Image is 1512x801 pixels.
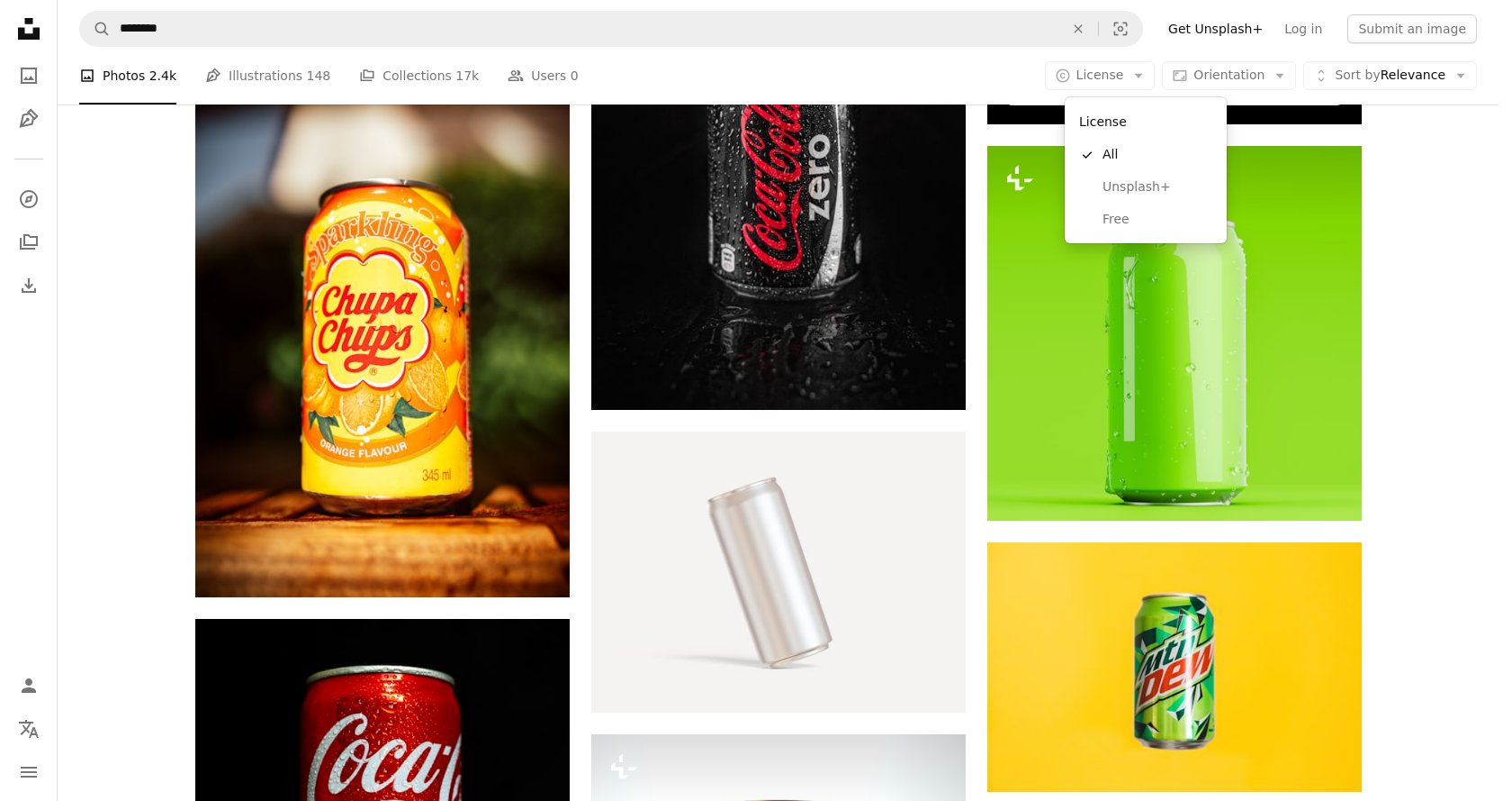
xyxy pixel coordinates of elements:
button: License [1045,61,1156,90]
span: License [1076,68,1124,82]
span: Unsplash+ [1102,178,1212,196]
div: License [1072,105,1219,139]
span: Free [1102,211,1212,229]
span: All [1102,146,1212,164]
div: License [1065,97,1227,243]
button: Orientation [1162,61,1296,90]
